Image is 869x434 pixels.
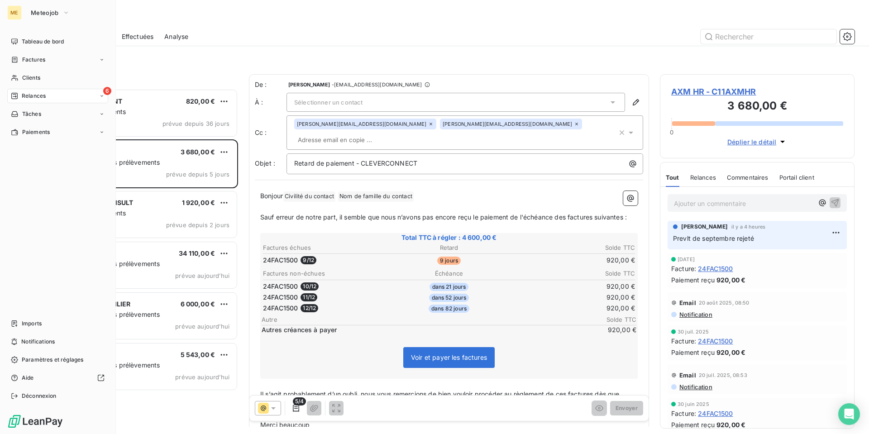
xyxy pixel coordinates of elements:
[678,311,712,318] span: Notification
[162,120,229,127] span: prévue depuis 36 jours
[255,80,286,89] span: De :
[716,420,745,429] span: 920,00 €
[255,159,275,167] span: Objet :
[338,191,414,202] span: Nom de famille du contact
[7,371,108,385] a: Aide
[22,92,46,100] span: Relances
[22,38,64,46] span: Tableau de bord
[182,199,215,206] span: 1 920,00 €
[179,249,215,257] span: 34 110,00 €
[301,256,316,264] span: 9 / 12
[430,283,469,291] span: dans 21 jours
[22,374,34,382] span: Aide
[727,137,777,147] span: Déplier le détail
[260,192,283,200] span: Bonjour
[294,159,417,167] span: Retard de paiement - CLEVERCONNECT
[21,338,55,346] span: Notifications
[175,272,229,279] span: prévue aujourd’hui
[671,86,843,98] span: AXM HR - C11AXMHR
[255,98,286,107] label: À :
[673,234,754,242] span: Prevlt de septembre rejeté
[22,110,41,118] span: Tâches
[671,98,843,116] h3: 3 680,00 €
[681,223,728,231] span: [PERSON_NAME]
[22,128,50,136] span: Paiements
[122,32,154,41] span: Effectuées
[671,409,696,418] span: Facture :
[699,372,747,378] span: 20 juil. 2025, 08:53
[263,269,386,278] th: Factures non-échues
[103,87,111,95] span: 6
[332,82,422,87] span: - [EMAIL_ADDRESS][DOMAIN_NAME]
[671,336,696,346] span: Facture :
[666,174,679,181] span: Tout
[731,224,765,229] span: il y a 4 heures
[387,243,511,253] th: Retard
[293,397,306,405] span: 5/4
[186,97,215,105] span: 820,00 €
[22,320,42,328] span: Imports
[43,89,238,434] div: grid
[22,56,45,64] span: Factures
[175,373,229,381] span: prévue aujourd’hui
[262,325,580,334] span: Autres créances à payer
[411,353,487,361] span: Voir et payer les factures
[725,137,790,147] button: Déplier le détail
[678,329,709,334] span: 30 juil. 2025
[679,299,696,306] span: Email
[7,414,63,429] img: Logo LeanPay
[181,300,215,308] span: 6 000,00 €
[429,294,469,302] span: dans 52 jours
[582,316,636,323] span: Solde TTC
[671,275,715,285] span: Paiement reçu
[690,174,716,181] span: Relances
[701,29,836,44] input: Rechercher
[679,372,696,379] span: Email
[301,293,317,301] span: 11 / 12
[699,300,750,305] span: 20 août 2025, 08:50
[716,348,745,357] span: 920,00 €
[22,356,83,364] span: Paramètres et réglages
[263,243,386,253] th: Factures échues
[512,281,635,291] td: 920,00 €
[255,128,286,137] label: Cc :
[262,233,636,242] span: Total TTC à régler : 4 600,00 €
[671,264,696,273] span: Facture :
[512,303,635,313] td: 920,00 €
[727,174,769,181] span: Commentaires
[671,420,715,429] span: Paiement reçu
[716,275,745,285] span: 920,00 €
[678,401,709,407] span: 30 juin 2025
[22,392,57,400] span: Déconnexion
[262,316,582,323] span: Autre
[7,5,22,20] div: ME
[443,121,572,127] span: [PERSON_NAME][EMAIL_ADDRESS][DOMAIN_NAME]
[294,133,399,147] input: Adresse email en copie ...
[294,99,363,106] span: Sélectionner un contact
[301,304,318,312] span: 12 / 12
[31,9,59,16] span: Meteojob
[698,264,733,273] span: 24FAC1500
[166,221,229,229] span: prévue depuis 2 jours
[288,82,330,87] span: [PERSON_NAME]
[175,323,229,330] span: prévue aujourd’hui
[260,421,310,429] span: Merci beaucoup
[260,390,621,408] span: Il s’agit probablement d’un oubli, nous vous remercions de bien vouloir procéder au règlement de ...
[260,213,627,221] span: Sauf erreur de notre part, il semble que nous n’avons pas encore reçu le paiement de l'échéance d...
[670,129,673,136] span: 0
[263,256,298,265] span: 24FAC1500
[301,282,319,291] span: 10 / 12
[263,292,386,302] td: 24FAC1500
[283,191,335,202] span: Civilité du contact
[512,255,635,265] td: 920,00 €
[678,257,695,262] span: [DATE]
[671,348,715,357] span: Paiement reçu
[512,243,635,253] th: Solde TTC
[22,74,40,82] span: Clients
[181,351,215,358] span: 5 543,00 €
[387,269,511,278] th: Échéance
[779,174,814,181] span: Portail client
[698,336,733,346] span: 24FAC1500
[512,292,635,302] td: 920,00 €
[437,257,461,265] span: 9 jours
